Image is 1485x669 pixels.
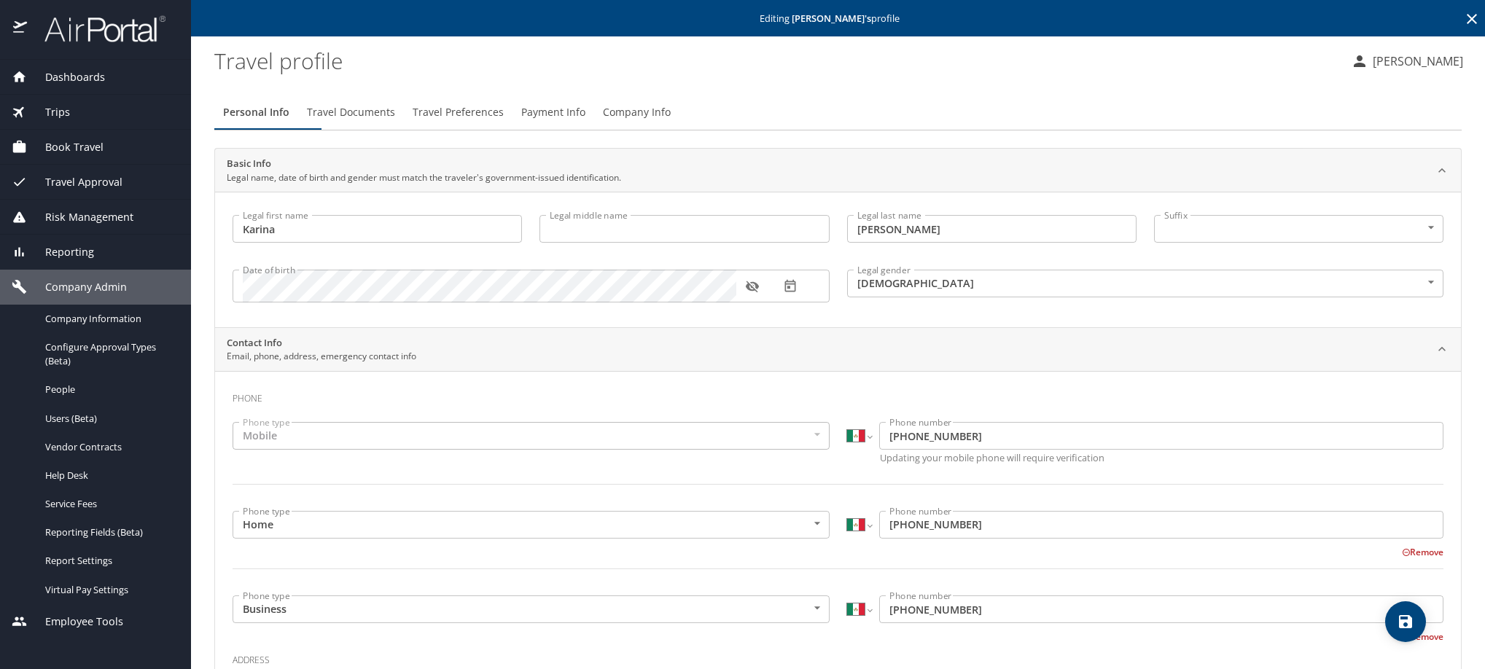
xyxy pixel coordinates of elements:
span: Company Info [603,103,671,122]
span: Service Fees [45,497,174,511]
span: Reporting Fields (Beta) [45,525,174,539]
span: Company Admin [27,279,127,295]
img: icon-airportal.png [13,15,28,43]
p: Legal name, date of birth and gender must match the traveler's government-issued identification. [227,171,621,184]
button: Remove [1402,630,1443,643]
span: Vendor Contracts [45,440,174,454]
h2: Basic Info [227,157,621,171]
div: Basic InfoLegal name, date of birth and gender must match the traveler's government-issued identi... [215,192,1461,327]
span: Virtual Pay Settings [45,583,174,597]
button: save [1385,601,1426,642]
h2: Contact Info [227,336,416,351]
div: [DEMOGRAPHIC_DATA] [847,270,1444,297]
span: Trips [27,104,70,120]
p: [PERSON_NAME] [1368,52,1463,70]
p: Email, phone, address, emergency contact info [227,350,416,363]
span: Users (Beta) [45,412,174,426]
span: Company Information [45,312,174,326]
div: Mobile [233,422,830,450]
div: Business [233,595,830,623]
p: Editing profile [195,14,1481,23]
h3: Address [233,644,1443,669]
div: Contact InfoEmail, phone, address, emergency contact info [215,328,1461,372]
span: Travel Preferences [413,103,504,122]
div: Basic InfoLegal name, date of birth and gender must match the traveler's government-issued identi... [215,149,1461,192]
div: Home [233,511,830,539]
span: Payment Info [521,103,585,122]
span: Travel Documents [307,103,395,122]
span: Travel Approval [27,174,122,190]
span: Report Settings [45,554,174,568]
p: Updating your mobile phone will require verification [880,453,1444,463]
h3: Phone [233,383,1443,407]
span: Reporting [27,244,94,260]
strong: [PERSON_NAME] 's [792,12,871,25]
span: Book Travel [27,139,104,155]
span: Risk Management [27,209,133,225]
button: Remove [1402,546,1443,558]
img: airportal-logo.png [28,15,165,43]
span: Help Desk [45,469,174,482]
div: ​ [1154,215,1443,243]
span: Personal Info [223,103,289,122]
span: Dashboards [27,69,105,85]
span: Configure Approval Types (Beta) [45,340,174,368]
h1: Travel profile [214,38,1339,83]
span: Employee Tools [27,614,123,630]
span: People [45,383,174,396]
button: [PERSON_NAME] [1345,48,1469,74]
div: Profile [214,95,1462,130]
